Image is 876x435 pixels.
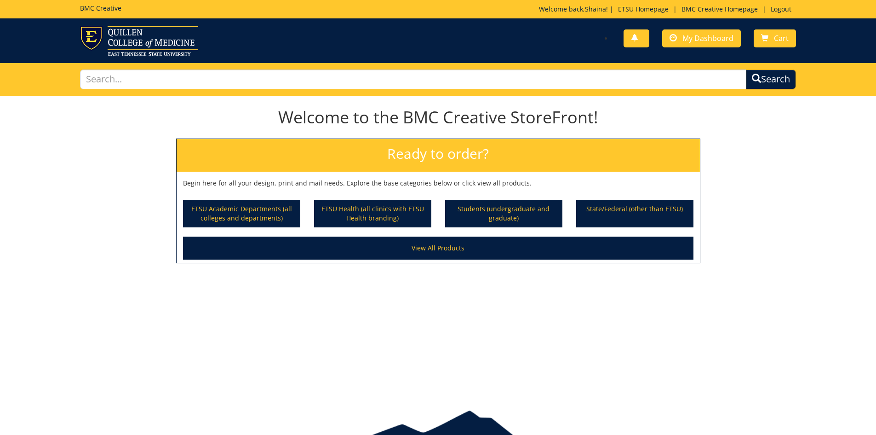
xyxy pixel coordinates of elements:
a: My Dashboard [662,29,741,47]
a: Logout [766,5,796,13]
a: State/Federal (other than ETSU) [577,201,693,226]
button: Search [746,70,796,89]
span: Cart [774,33,789,43]
a: View All Products [183,237,693,260]
span: My Dashboard [682,33,733,43]
img: ETSU logo [80,26,198,56]
a: Students (undergraduate and graduate) [446,201,561,226]
p: Begin here for all your design, print and mail needs. Explore the base categories below or click ... [183,179,693,188]
h1: Welcome to the BMC Creative StoreFront! [176,108,700,127]
p: Welcome back, ! | | | [539,5,796,14]
a: BMC Creative Homepage [677,5,762,13]
h2: Ready to order? [177,139,700,172]
a: ETSU Academic Departments (all colleges and departments) [184,201,299,226]
a: Cart [754,29,796,47]
h5: BMC Creative [80,5,121,12]
a: ETSU Homepage [613,5,673,13]
a: Shaina [585,5,606,13]
input: Search... [80,70,747,89]
a: ETSU Health (all clinics with ETSU Health branding) [315,201,430,226]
